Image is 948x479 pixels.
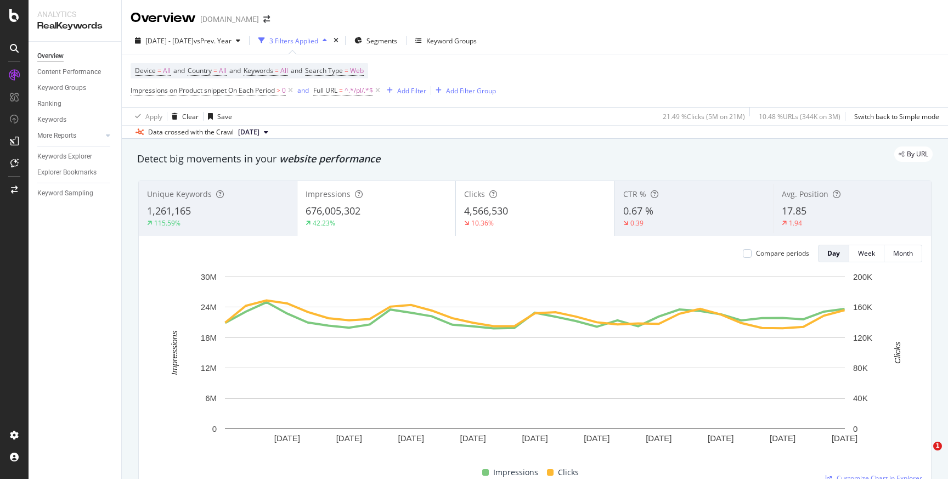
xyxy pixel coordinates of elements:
[37,167,114,178] a: Explorer Bookmarks
[464,204,508,217] span: 4,566,530
[398,433,424,443] text: [DATE]
[135,66,156,75] span: Device
[131,86,275,95] span: Impressions on Product snippet On Each Period
[832,433,857,443] text: [DATE]
[770,433,795,443] text: [DATE]
[167,108,199,125] button: Clear
[350,63,364,78] span: Web
[584,433,610,443] text: [DATE]
[131,9,196,27] div: Overview
[884,245,922,262] button: Month
[460,433,486,443] text: [DATE]
[244,66,273,75] span: Keywords
[782,189,828,199] span: Avg. Position
[148,127,234,137] div: Data crossed with the Crawl
[630,218,644,228] div: 0.39
[269,36,318,46] div: 3 Filters Applied
[313,86,337,95] span: Full URL
[397,86,426,95] div: Add Filter
[147,204,191,217] span: 1,261,165
[145,112,162,121] div: Apply
[854,112,939,121] div: Switch back to Simple mode
[37,66,114,78] a: Content Performance
[37,9,112,20] div: Analytics
[219,63,227,78] span: All
[37,151,92,162] div: Keywords Explorer
[148,271,922,461] div: A chart.
[188,66,212,75] span: Country
[201,272,217,281] text: 30M
[306,204,360,217] span: 676,005,302
[366,36,397,46] span: Segments
[911,442,937,468] iframe: Intercom live chat
[37,188,114,199] a: Keyword Sampling
[933,442,942,450] span: 1
[238,127,259,137] span: 2025 Aug. 25th
[431,84,496,97] button: Add Filter Group
[37,50,64,62] div: Overview
[849,245,884,262] button: Week
[200,14,259,25] div: [DOMAIN_NAME]
[37,130,103,142] a: More Reports
[263,15,270,23] div: arrow-right-arrow-left
[382,84,426,97] button: Add Filter
[471,218,494,228] div: 10.36%
[345,66,348,75] span: =
[907,151,928,157] span: By URL
[37,167,97,178] div: Explorer Bookmarks
[173,66,185,75] span: and
[274,433,300,443] text: [DATE]
[858,249,875,258] div: Week
[37,98,114,110] a: Ranking
[558,466,579,479] span: Clicks
[827,249,840,258] div: Day
[37,20,112,32] div: RealKeywords
[297,85,309,95] button: and
[663,112,745,121] div: 21.49 % Clicks ( 5M on 21M )
[446,86,496,95] div: Add Filter Group
[708,433,733,443] text: [DATE]
[37,130,76,142] div: More Reports
[275,66,279,75] span: =
[522,433,548,443] text: [DATE]
[154,218,180,228] div: 115.59%
[204,108,232,125] button: Save
[234,126,273,139] button: [DATE]
[170,330,179,375] text: Impressions
[464,189,485,199] span: Clicks
[411,32,481,49] button: Keyword Groups
[305,66,343,75] span: Search Type
[291,66,302,75] span: and
[147,189,212,199] span: Unique Keywords
[789,218,802,228] div: 1.94
[37,66,101,78] div: Content Performance
[853,363,868,373] text: 80K
[759,112,840,121] div: 10.48 % URLs ( 344K on 3M )
[37,188,93,199] div: Keyword Sampling
[756,249,809,258] div: Compare periods
[297,86,309,95] div: and
[37,151,114,162] a: Keywords Explorer
[345,83,373,98] span: ^.*/pl/.*$
[853,272,872,281] text: 200K
[131,32,245,49] button: [DATE] - [DATE]vsPrev. Year
[331,35,341,46] div: times
[37,82,86,94] div: Keyword Groups
[201,302,217,312] text: 24M
[254,32,331,49] button: 3 Filters Applied
[37,114,114,126] a: Keywords
[623,189,646,199] span: CTR %
[37,82,114,94] a: Keyword Groups
[201,363,217,373] text: 12M
[313,218,335,228] div: 42.23%
[212,424,217,433] text: 0
[194,36,232,46] span: vs Prev. Year
[280,63,288,78] span: All
[426,36,477,46] div: Keyword Groups
[282,83,286,98] span: 0
[853,333,872,342] text: 120K
[493,466,538,479] span: Impressions
[131,108,162,125] button: Apply
[213,66,217,75] span: =
[217,112,232,121] div: Save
